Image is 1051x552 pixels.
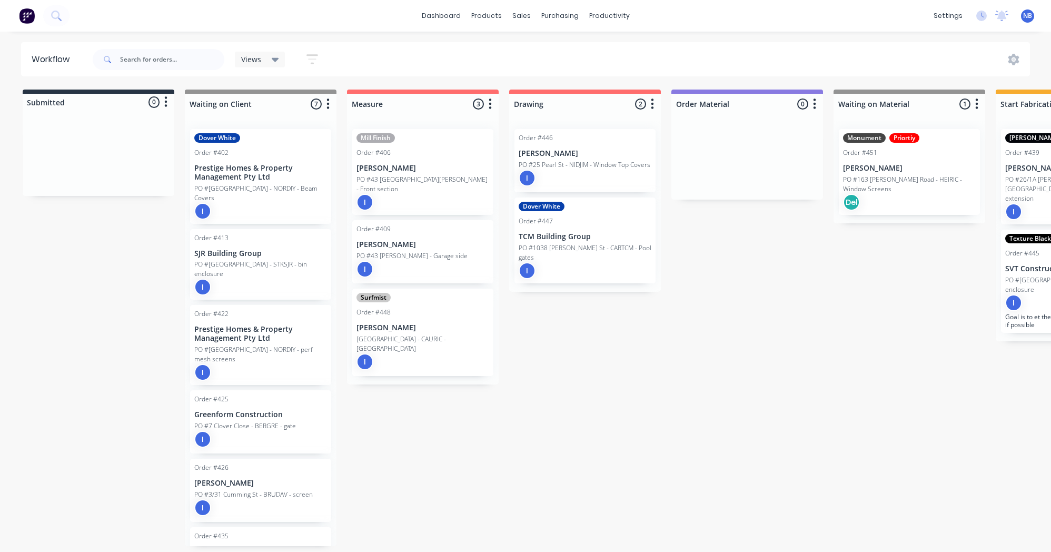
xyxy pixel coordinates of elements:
[356,164,489,173] p: [PERSON_NAME]
[190,229,331,300] div: Order #413SJR Building GroupPO #[GEOGRAPHIC_DATA] - STKSJR - bin enclosureI
[190,459,331,522] div: Order #426[PERSON_NAME]PO #3/31 Cumming St - BRUDAV - screenI
[356,194,373,211] div: I
[417,8,466,24] a: dashboard
[928,8,968,24] div: settings
[194,184,327,203] p: PO #[GEOGRAPHIC_DATA] - NORDIY - Beam Covers
[356,251,468,261] p: PO #43 [PERSON_NAME] - Garage side
[466,8,507,24] div: products
[843,194,860,211] div: Del
[843,164,976,173] p: [PERSON_NAME]
[1005,249,1039,258] div: Order #445
[194,164,327,182] p: Prestige Homes & Property Management Pty Ltd
[519,133,553,143] div: Order #446
[194,463,229,472] div: Order #426
[356,308,391,317] div: Order #448
[1005,203,1022,220] div: I
[32,53,75,66] div: Workflow
[356,334,489,353] p: [GEOGRAPHIC_DATA] - CAURIC - [GEOGRAPHIC_DATA]
[190,390,331,454] div: Order #425Greenform ConstructionPO #7 Clover Close - BERGRE - gateI
[241,54,261,65] span: Views
[190,129,331,224] div: Dover WhiteOrder #402Prestige Homes & Property Management Pty LtdPO #[GEOGRAPHIC_DATA] - NORDIY -...
[194,249,327,258] p: SJR Building Group
[356,323,489,332] p: [PERSON_NAME]
[194,490,313,499] p: PO #3/31 Cumming St - BRUDAV - screen
[519,202,564,211] div: Dover White
[839,129,980,215] div: MonumentPriortiyOrder #451[PERSON_NAME]PO #163 [PERSON_NAME] Road - HEIRIC - Window ScreensDel
[356,148,391,157] div: Order #406
[519,170,536,186] div: I
[194,325,327,343] p: Prestige Homes & Property Management Pty Ltd
[507,8,536,24] div: sales
[356,293,391,302] div: Surfmist
[356,353,373,370] div: I
[1005,294,1022,311] div: I
[194,148,229,157] div: Order #402
[519,149,651,158] p: [PERSON_NAME]
[194,133,240,143] div: Dover White
[352,129,493,215] div: Mill FinishOrder #406[PERSON_NAME]PO #43 [GEOGRAPHIC_DATA][PERSON_NAME] - Front sectionI
[356,133,395,143] div: Mill Finish
[194,479,327,488] p: [PERSON_NAME]
[356,175,489,194] p: PO #43 [GEOGRAPHIC_DATA][PERSON_NAME] - Front section
[19,8,35,24] img: Factory
[194,345,327,364] p: PO #[GEOGRAPHIC_DATA] - NORDIY - perf mesh screens
[120,49,224,70] input: Search for orders...
[194,233,229,243] div: Order #413
[519,216,553,226] div: Order #447
[356,261,373,278] div: I
[519,243,651,262] p: PO #1038 [PERSON_NAME] St - CARTCM - Pool gates
[352,289,493,376] div: SurfmistOrder #448[PERSON_NAME][GEOGRAPHIC_DATA] - CAURIC - [GEOGRAPHIC_DATA]I
[194,410,327,419] p: Greenform Construction
[194,531,229,541] div: Order #435
[843,148,877,157] div: Order #451
[843,175,976,194] p: PO #163 [PERSON_NAME] Road - HEIRIC - Window Screens
[194,364,211,381] div: I
[514,129,656,192] div: Order #446[PERSON_NAME]PO #25 Pearl St - NIDJIM - Window Top CoversI
[194,260,327,279] p: PO #[GEOGRAPHIC_DATA] - STKSJR - bin enclosure
[843,133,886,143] div: Monument
[584,8,635,24] div: productivity
[1023,11,1032,21] span: NB
[519,232,651,241] p: TCM Building Group
[194,203,211,220] div: I
[889,133,919,143] div: Priortiy
[190,305,331,385] div: Order #422Prestige Homes & Property Management Pty LtdPO #[GEOGRAPHIC_DATA] - NORDIY - perf mesh ...
[536,8,584,24] div: purchasing
[194,309,229,319] div: Order #422
[1005,148,1039,157] div: Order #439
[352,220,493,283] div: Order #409[PERSON_NAME]PO #43 [PERSON_NAME] - Garage sideI
[194,499,211,516] div: I
[194,431,211,448] div: I
[194,279,211,295] div: I
[356,240,489,249] p: [PERSON_NAME]
[519,160,650,170] p: PO #25 Pearl St - NIDJIM - Window Top Covers
[514,198,656,283] div: Dover WhiteOrder #447TCM Building GroupPO #1038 [PERSON_NAME] St - CARTCM - Pool gatesI
[519,262,536,279] div: I
[356,224,391,234] div: Order #409
[194,395,229,404] div: Order #425
[194,421,296,431] p: PO #7 Clover Close - BERGRE - gate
